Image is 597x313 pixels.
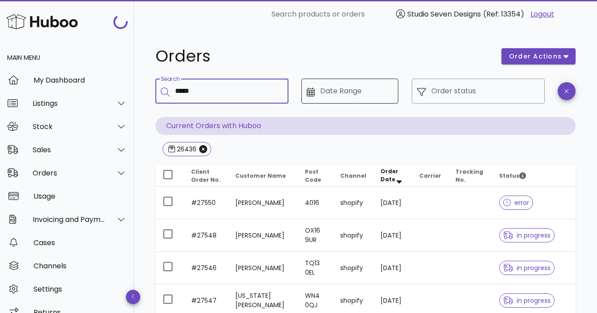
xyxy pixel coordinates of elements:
[305,168,321,184] span: Post Code
[501,48,576,64] button: order actions
[228,165,297,187] th: Customer Name
[503,265,551,271] span: in progress
[333,252,373,284] td: shopify
[492,165,576,187] th: Status
[6,12,78,31] img: Huboo Logo
[33,99,105,108] div: Listings
[33,169,105,177] div: Orders
[33,238,127,247] div: Cases
[483,9,524,19] span: (Ref: 13354)
[503,200,530,206] span: error
[455,168,483,184] span: Tracking No.
[333,187,373,219] td: shopify
[333,165,373,187] th: Channel
[448,165,492,187] th: Tracking No.
[184,252,228,284] td: #27546
[155,48,491,64] h1: Orders
[228,187,297,219] td: [PERSON_NAME]
[503,232,551,238] span: in progress
[380,167,398,183] span: Order Date
[228,252,297,284] td: [PERSON_NAME]
[33,215,105,224] div: Invoicing and Payments
[503,297,551,304] span: in progress
[175,145,196,154] div: 26436
[33,262,127,270] div: Channels
[412,165,448,187] th: Carrier
[199,145,207,153] button: Close
[184,219,228,252] td: #27548
[499,172,526,179] span: Status
[228,219,297,252] td: [PERSON_NAME]
[419,172,441,179] span: Carrier
[407,9,481,19] span: Studio Seven Designs
[33,76,127,84] div: My Dashboard
[373,252,412,284] td: [DATE]
[333,219,373,252] td: shopify
[373,165,412,187] th: Order Date: Sorted descending. Activate to remove sorting.
[373,219,412,252] td: [DATE]
[33,285,127,293] div: Settings
[298,252,333,284] td: TQ13 0EL
[530,9,554,20] a: Logout
[155,117,576,135] p: Current Orders with Huboo
[33,122,105,131] div: Stock
[373,187,412,219] td: [DATE]
[161,76,180,83] label: Search
[235,172,286,179] span: Customer Name
[191,168,221,184] span: Client Order No.
[184,187,228,219] td: #27550
[298,219,333,252] td: OX16 9UR
[509,52,562,61] span: order actions
[298,165,333,187] th: Post Code
[33,192,127,200] div: Usage
[33,146,105,154] div: Sales
[298,187,333,219] td: 4016
[184,165,228,187] th: Client Order No.
[340,172,366,179] span: Channel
